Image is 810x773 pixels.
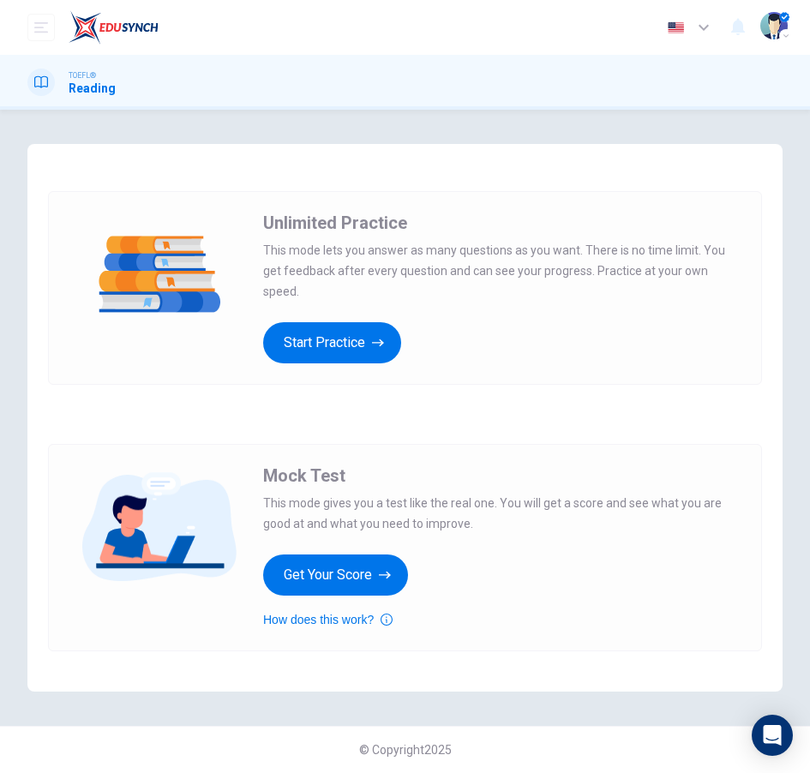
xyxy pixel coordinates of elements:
img: en [665,21,687,34]
span: Unlimited Practice [263,213,407,233]
button: Start Practice [263,322,401,363]
span: This mode gives you a test like the real one. You will get a score and see what you are good at a... [263,493,741,534]
h1: Reading [69,81,116,95]
img: EduSynch logo [69,10,159,45]
span: Mock Test [263,465,345,486]
button: Get Your Score [263,554,408,596]
span: © Copyright 2025 [359,743,452,757]
span: This mode lets you answer as many questions as you want. There is no time limit. You get feedback... [263,240,741,302]
span: TOEFL® [69,69,96,81]
button: open mobile menu [27,14,55,41]
button: How does this work? [263,609,393,630]
img: Profile picture [760,12,788,39]
div: Open Intercom Messenger [752,715,793,756]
